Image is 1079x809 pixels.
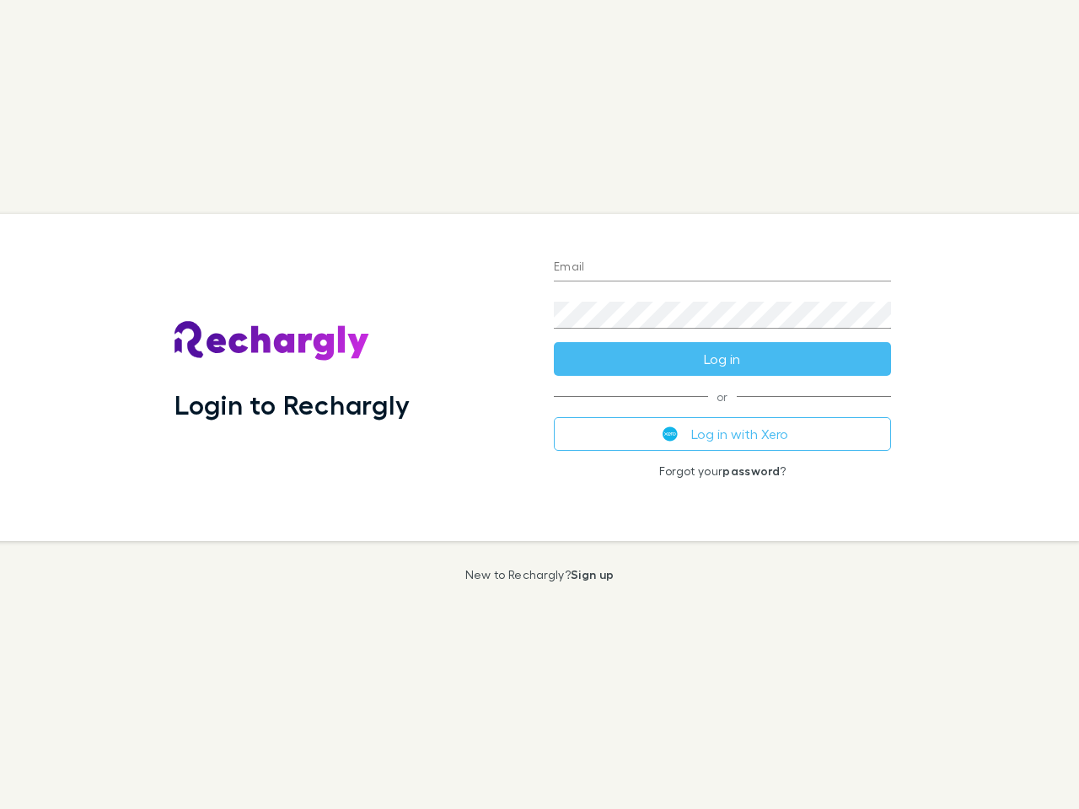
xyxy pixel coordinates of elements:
button: Log in [554,342,891,376]
a: Sign up [571,567,614,581]
p: Forgot your ? [554,464,891,478]
h1: Login to Rechargly [174,388,410,421]
p: New to Rechargly? [465,568,615,581]
button: Log in with Xero [554,417,891,451]
a: password [722,463,780,478]
span: or [554,396,891,397]
img: Xero's logo [663,426,678,442]
img: Rechargly's Logo [174,321,370,362]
